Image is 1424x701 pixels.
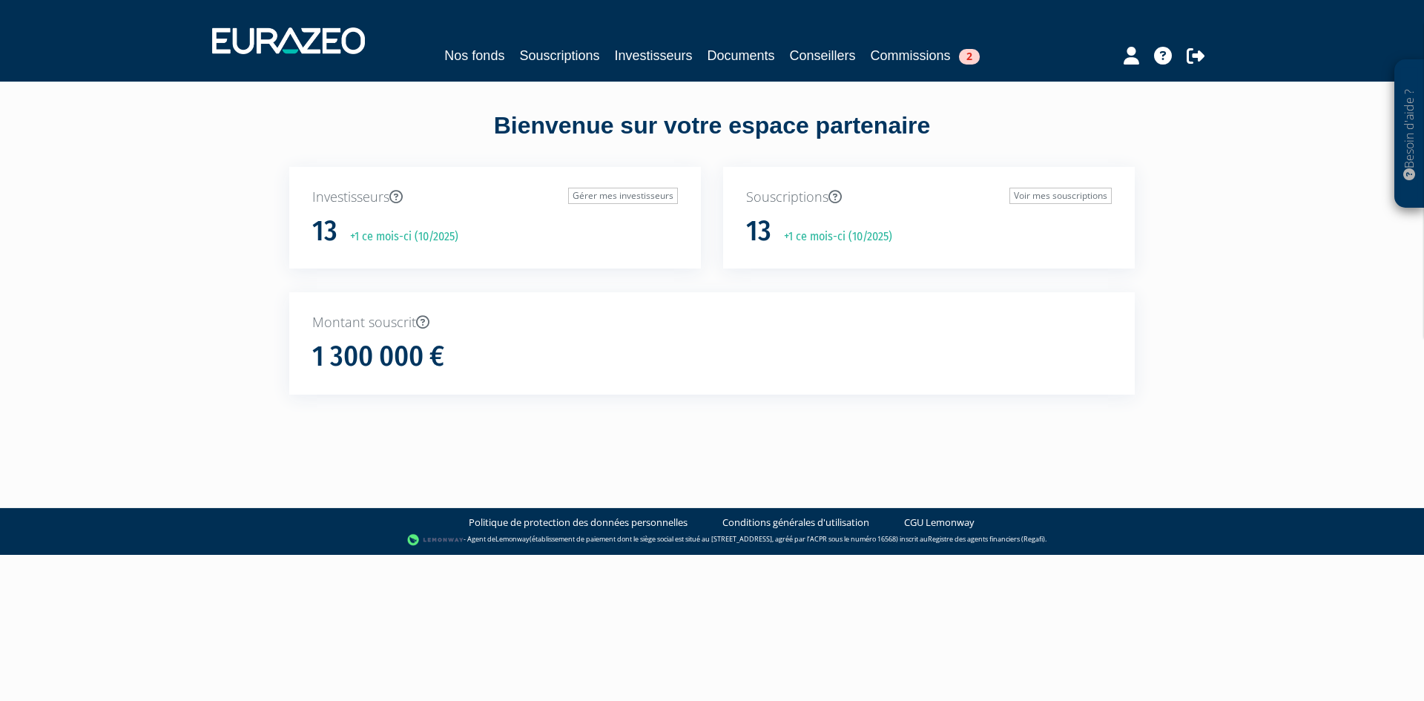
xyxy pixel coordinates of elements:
p: Souscriptions [746,188,1112,207]
h1: 13 [746,216,771,247]
h1: 1 300 000 € [312,341,444,372]
a: Nos fonds [444,45,504,66]
img: logo-lemonway.png [407,533,464,547]
div: - Agent de (établissement de paiement dont le siège social est situé au [STREET_ADDRESS], agréé p... [15,533,1409,547]
p: +1 ce mois-ci (10/2025) [774,228,892,246]
a: Voir mes souscriptions [1009,188,1112,204]
h1: 13 [312,216,337,247]
a: Conseillers [790,45,856,66]
div: Bienvenue sur votre espace partenaire [278,109,1146,167]
a: Gérer mes investisseurs [568,188,678,204]
a: Registre des agents financiers (Regafi) [928,534,1045,544]
a: Conditions générales d'utilisation [722,516,869,530]
p: Montant souscrit [312,313,1112,332]
a: Documents [708,45,775,66]
a: Commissions2 [871,45,980,66]
span: 2 [959,49,980,65]
p: Besoin d'aide ? [1401,68,1418,201]
a: Souscriptions [519,45,599,66]
img: 1732889491-logotype_eurazeo_blanc_rvb.png [212,27,365,54]
p: Investisseurs [312,188,678,207]
a: Investisseurs [614,45,692,66]
p: +1 ce mois-ci (10/2025) [340,228,458,246]
a: Politique de protection des données personnelles [469,516,688,530]
a: CGU Lemonway [904,516,975,530]
a: Lemonway [495,534,530,544]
